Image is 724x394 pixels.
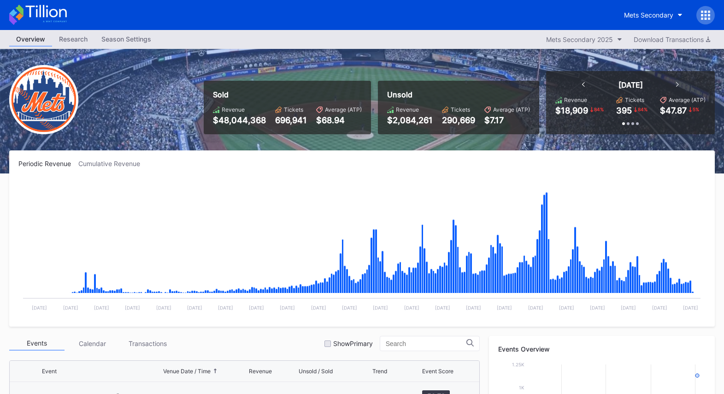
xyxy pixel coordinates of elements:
button: Mets Secondary [617,6,689,24]
text: 1.25k [512,362,524,367]
div: 395 [616,106,632,115]
a: Overview [9,32,52,47]
div: 290,669 [442,115,475,125]
div: 5 % [692,106,700,113]
text: [DATE] [559,305,574,310]
div: Sold [213,90,362,99]
text: [DATE] [373,305,388,310]
div: Download Transactions [634,36,710,43]
text: [DATE] [187,305,202,310]
div: Tickets [284,106,303,113]
text: [DATE] [621,305,636,310]
text: [DATE] [590,305,605,310]
div: Events [9,336,65,351]
div: $7.17 [484,115,530,125]
text: [DATE] [528,305,543,310]
text: [DATE] [404,305,419,310]
svg: Chart title [18,179,705,317]
div: Average (ATP) [669,96,706,103]
a: Season Settings [94,32,158,47]
div: Unsold / Sold [299,368,333,375]
div: Calendar [65,336,120,351]
text: [DATE] [218,305,233,310]
div: 696,941 [275,115,307,125]
div: Periodic Revenue [18,160,78,167]
input: Search [386,340,466,347]
text: 1k [519,385,524,390]
text: [DATE] [63,305,78,310]
div: Tickets [625,96,644,103]
div: Cumulative Revenue [78,160,147,167]
div: Unsold [387,90,530,99]
text: [DATE] [497,305,512,310]
div: $48,044,368 [213,115,266,125]
text: [DATE] [32,305,47,310]
div: Revenue [249,368,272,375]
text: [DATE] [249,305,264,310]
div: Average (ATP) [325,106,362,113]
text: [DATE] [156,305,171,310]
div: Event [42,368,57,375]
div: Average (ATP) [493,106,530,113]
div: $47.87 [660,106,687,115]
div: Season Settings [94,32,158,46]
text: [DATE] [683,305,698,310]
div: Venue Date / Time [163,368,211,375]
text: [DATE] [125,305,140,310]
button: Download Transactions [629,33,715,46]
div: 84 % [637,106,648,113]
text: [DATE] [652,305,667,310]
div: Research [52,32,94,46]
text: [DATE] [342,305,357,310]
div: Mets Secondary 2025 [546,36,613,43]
div: $68.94 [316,115,362,125]
div: $18,909 [555,106,588,115]
div: Events Overview [498,345,706,353]
div: Revenue [222,106,245,113]
text: [DATE] [466,305,481,310]
text: [DATE] [280,305,295,310]
text: [DATE] [311,305,326,310]
div: Show Primary [333,340,373,347]
img: New-York-Mets-Transparent.png [9,65,78,134]
div: Revenue [396,106,419,113]
text: [DATE] [435,305,450,310]
div: Revenue [564,96,587,103]
div: 84 % [593,106,605,113]
div: [DATE] [618,80,643,90]
div: Trend [372,368,387,375]
a: Research [52,32,94,47]
button: Mets Secondary 2025 [542,33,627,46]
text: [DATE] [94,305,109,310]
div: Tickets [451,106,470,113]
div: $2,084,261 [387,115,433,125]
div: Transactions [120,336,175,351]
div: Mets Secondary [624,11,673,19]
div: Event Score [422,368,453,375]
